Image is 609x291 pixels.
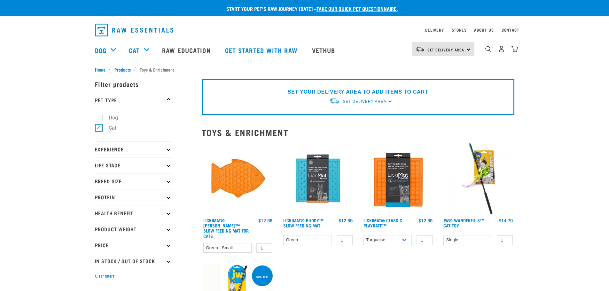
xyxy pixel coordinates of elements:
[95,92,172,108] p: Pet Type
[425,29,444,31] a: Delivery
[258,218,272,223] div: $12.99
[95,237,172,253] p: Price
[98,114,121,122] label: Dog
[95,24,173,36] img: Raw Essentials Logo
[427,49,465,51] span: Set Delivery Area
[95,189,172,205] p: Protein
[443,219,484,226] a: JW® Wanderfuls™ Cat Toy
[442,142,514,215] img: 612e7d16 52a8 49e4 a425 a2801c489499 840f7f5f7174a03fc47a00f29a9c7820
[511,46,518,52] img: home-icon@2x.png
[95,173,172,189] p: Breed Size
[219,37,306,63] a: Get started with Raw
[129,45,140,55] a: Cat
[306,37,343,63] a: Vethub
[485,46,491,52] img: home-icon-1@2x.png
[499,218,513,223] div: $14.70
[95,221,172,237] p: Product Weight
[339,218,353,223] div: $12.99
[256,243,272,253] input: 1
[95,141,172,157] p: Experience
[95,273,114,279] button: Clear filters
[417,235,433,245] input: 1
[111,66,134,73] a: Products
[416,46,424,52] img: van-moving.png
[288,88,428,96] p: SET YOUR DELIVERY AREA TO ADD ITEMS TO CART
[498,46,505,52] img: user.png
[95,66,105,73] span: Home
[362,142,434,215] img: LM Playdate Orange 570x570 crop top
[282,142,354,215] img: Buddy Turquoise
[452,29,467,31] a: Stores
[337,235,353,245] input: 1
[203,219,249,237] a: LickiMat® [PERSON_NAME]™ Slow Feeding Mat For Cats
[363,219,402,226] a: LickiMat® Classic Playdate™
[497,235,513,245] input: 1
[95,157,172,173] p: Life Stage
[316,7,398,10] a: take our quick pet questionnaire.
[95,253,172,269] p: In Stock / Out Of Stock
[202,142,274,215] img: LM Felix Orange 2 570x570 crop top
[114,66,131,73] span: Products
[283,219,324,226] a: LickiMat® Buddy™ Slow Feeding Mat
[95,45,106,55] a: Dog
[343,99,386,104] span: Set Delivery Area
[474,29,494,31] a: About Us
[502,29,519,31] a: Contact
[254,272,271,281] div: 50% off!
[418,218,433,223] div: $12.99
[156,37,218,63] a: Raw Education
[98,124,119,132] label: Cat
[95,205,172,221] p: Health Benefit
[202,127,514,137] h2: Toys & Enrichment
[90,21,519,39] nav: dropdown navigation
[329,98,340,104] img: van-moving.png
[95,76,172,92] p: Filter products
[95,66,514,73] nav: breadcrumbs
[95,66,109,73] a: Home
